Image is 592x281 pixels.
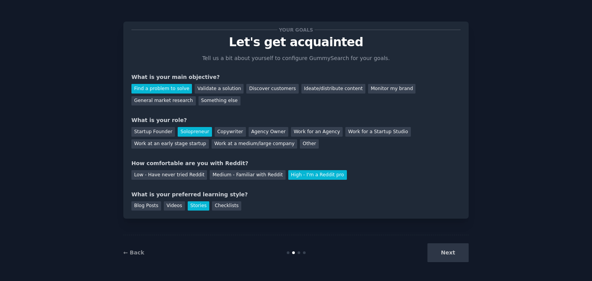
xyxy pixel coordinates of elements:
[131,159,461,167] div: How comfortable are you with Reddit?
[246,84,298,94] div: Discover customers
[131,201,161,211] div: Blog Posts
[131,170,207,180] div: Low - Have never tried Reddit
[131,35,461,49] p: Let's get acquainted
[199,54,393,62] p: Tell us a bit about yourself to configure GummySearch for your goals.
[300,139,319,149] div: Other
[368,84,415,94] div: Monitor my brand
[277,26,314,34] span: Your goals
[131,127,175,137] div: Startup Founder
[195,84,244,94] div: Validate a solution
[178,127,212,137] div: Solopreneur
[188,201,209,211] div: Stories
[131,116,461,124] div: What is your role?
[131,139,209,149] div: Work at an early stage startup
[123,249,144,256] a: ← Back
[212,139,297,149] div: Work at a medium/large company
[210,170,285,180] div: Medium - Familiar with Reddit
[249,127,288,137] div: Agency Owner
[291,127,343,137] div: Work for an Agency
[131,73,461,81] div: What is your main objective?
[288,170,347,180] div: High - I'm a Reddit pro
[345,127,410,137] div: Work for a Startup Studio
[131,84,192,94] div: Find a problem to solve
[301,84,365,94] div: Ideate/distribute content
[212,201,241,211] div: Checklists
[198,96,240,106] div: Something else
[164,201,185,211] div: Videos
[215,127,246,137] div: Copywriter
[131,191,461,199] div: What is your preferred learning style?
[131,96,196,106] div: General market research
